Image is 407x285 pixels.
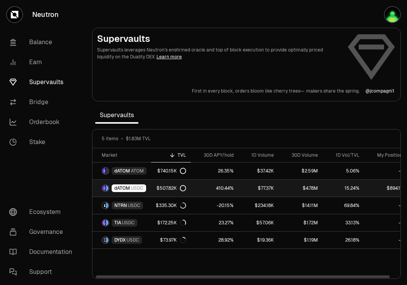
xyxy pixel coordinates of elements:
a: Learn more [157,54,182,60]
a: Supervaults [3,72,83,92]
span: dATOM [114,185,130,191]
img: NTRN Logo [102,202,105,209]
a: 33.13% [323,214,364,231]
img: DYDX Logo [102,237,105,243]
span: USDC [131,185,143,191]
div: Market [102,152,147,158]
div: $507.82K [157,185,186,191]
a: Ecosystem [3,202,83,222]
div: 30D APY/hold [195,152,234,158]
a: Support [3,262,83,282]
a: First in every block,orders bloom like cherry trees—makers share the spring. [192,88,359,94]
a: $740.15K [151,162,191,179]
a: 15.24% [323,180,364,197]
p: orders bloom like cherry trees— [235,88,305,94]
img: dATOM Logo [102,168,105,174]
span: NTRN [114,202,127,209]
div: $740.15K [157,168,186,174]
a: Stake [3,132,83,152]
span: USDC [127,237,139,243]
a: $234.18K [238,197,278,214]
a: 69.84% [323,197,364,214]
a: 5.06% [323,162,364,179]
a: -20.15% [191,197,238,214]
a: dATOM LogoUSDC LogodATOMUSDC [92,180,151,197]
img: dATOM Logo [102,185,105,191]
a: 410.44% [191,180,238,197]
a: DYDX LogoUSDC LogoDYDXUSDC [92,232,151,249]
img: TIA Logo [102,220,105,226]
a: 23.27% [191,214,238,231]
span: USDC [128,202,140,209]
p: Supervaults leverages Neutron's enshrined oracle and top of block execution to provide optimally ... [97,46,341,60]
p: makers share the spring. [306,88,359,94]
a: $4.78M [278,180,323,197]
a: $1.72M [278,214,323,231]
a: $19.36K [238,232,278,249]
div: My Position [369,152,402,158]
a: Bridge [3,92,83,112]
a: dATOM LogoATOM LogodATOMATOM [92,162,151,179]
a: $2.59M [278,162,323,179]
p: First in every block, [192,88,234,94]
span: $1.83M TVL [126,136,151,142]
a: $57.06K [238,214,278,231]
h2: Supervaults [97,33,341,45]
img: USDC Logo [106,220,109,226]
img: USDC Logo [106,202,109,209]
a: @jcompagni1 [366,88,394,94]
a: Earn [3,52,83,72]
a: $77.37K [238,180,278,197]
a: 26.35% [191,162,238,179]
a: $73.97K [151,232,191,249]
div: $73.97K [160,237,186,243]
div: 30D Volume [283,152,318,158]
a: $507.82K [151,180,191,197]
a: $172.25K [151,214,191,231]
span: 5 items [102,136,118,142]
a: Governance [3,222,83,242]
img: Atom Staking [385,7,400,22]
span: DYDX [114,237,126,243]
div: $335.30K [156,202,186,209]
span: USDC [122,220,135,226]
a: TIA LogoUSDC LogoTIAUSDC [92,214,151,231]
a: $335.30K [151,197,191,214]
img: USDC Logo [106,237,109,243]
a: 28.92% [191,232,238,249]
a: NTRN LogoUSDC LogoNTRNUSDC [92,197,151,214]
a: $37.42K [238,162,278,179]
a: Balance [3,32,83,52]
span: dATOM [114,168,130,174]
div: $172.25K [157,220,186,226]
a: $1.19M [278,232,323,249]
img: USDC Logo [106,185,109,191]
span: Supervaults [95,108,138,123]
p: @ jcompagni1 [366,88,394,94]
a: 26.18% [323,232,364,249]
img: ATOM Logo [106,168,109,174]
a: Documentation [3,242,83,262]
a: Orderbook [3,112,83,132]
span: ATOM [131,168,144,174]
a: $14.11M [278,197,323,214]
div: TVL [156,152,186,158]
span: TIA [114,220,121,226]
div: 1D Volume [243,152,274,158]
div: 1D Vol/TVL [327,152,359,158]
